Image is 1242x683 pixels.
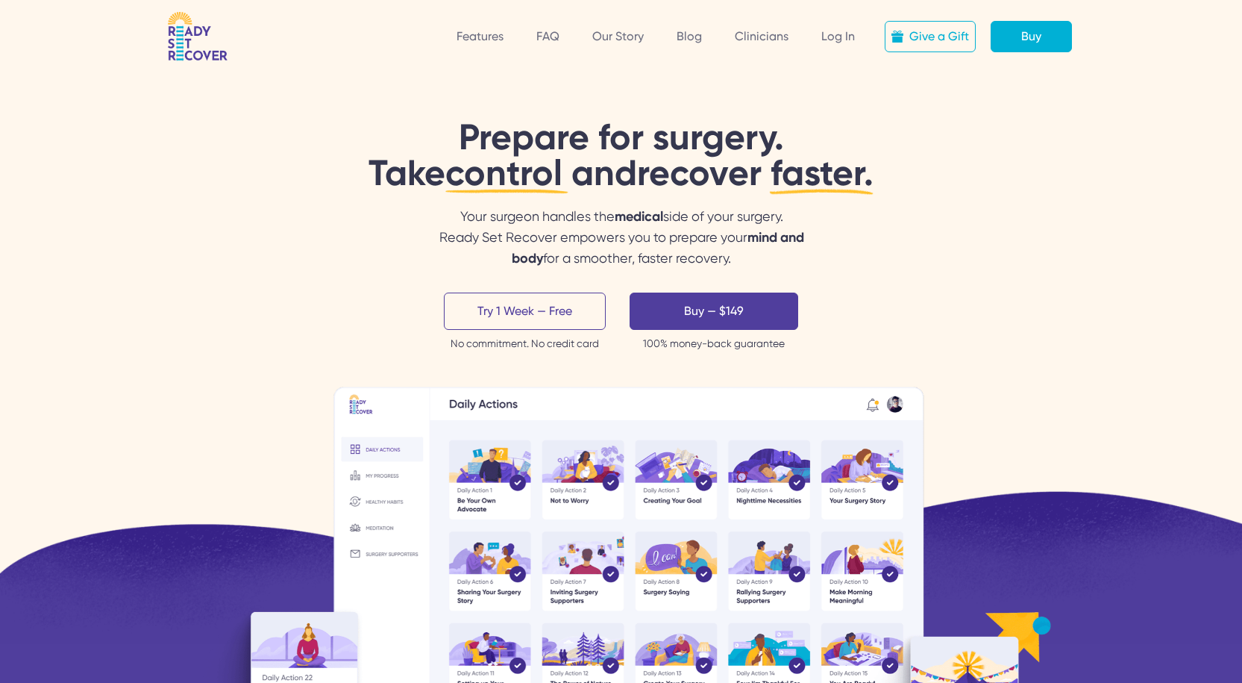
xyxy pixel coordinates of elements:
[512,229,804,266] span: mind and body
[368,119,874,191] h1: Prepare for surgery.
[909,28,969,46] div: Give a Gift
[420,206,823,269] div: Your surgeon handles the side of your surgery.
[444,293,606,330] a: Try 1 Week — Free
[445,152,571,195] span: control
[677,29,702,43] a: Blog
[368,155,874,191] div: Take and
[630,293,798,330] a: Buy — $149
[457,29,504,43] a: Features
[735,29,788,43] a: Clinicians
[592,29,644,43] a: Our Story
[168,12,228,61] img: RSR
[451,336,599,351] div: No commitment. No credit card
[420,227,823,269] div: Ready Set Recover empowers you to prepare your for a smoother, faster recovery.
[536,29,559,43] a: FAQ
[637,152,874,195] span: recover faster.
[769,184,876,201] img: Line2
[643,336,785,351] div: 100% money-back guarantee
[821,29,855,43] a: Log In
[885,21,976,52] a: Give a Gift
[1021,28,1041,46] div: Buy
[445,189,571,195] img: Line1
[991,21,1072,52] a: Buy
[614,208,662,225] span: medical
